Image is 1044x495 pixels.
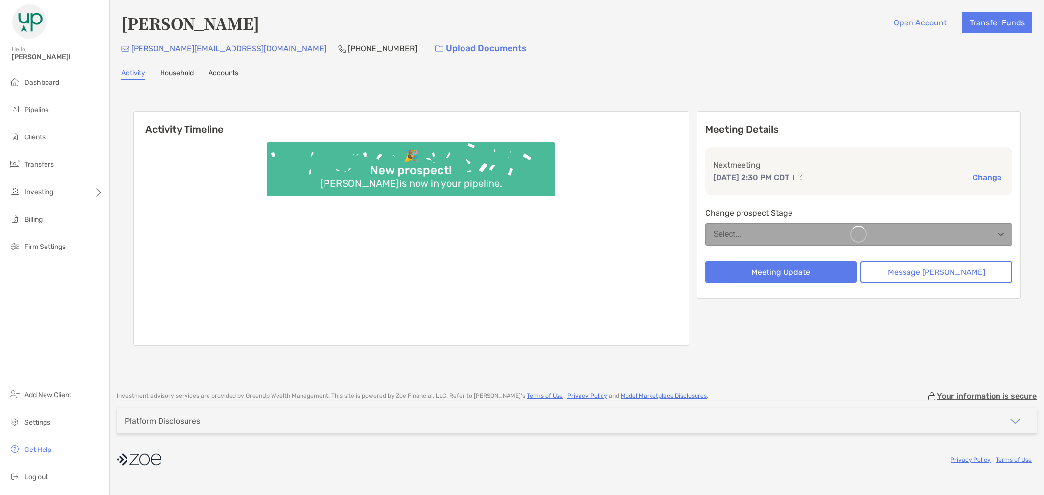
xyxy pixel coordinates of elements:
div: New prospect! [366,163,456,178]
img: pipeline icon [9,103,21,115]
span: Pipeline [24,106,49,114]
img: Confetti [267,142,555,188]
p: [PHONE_NUMBER] [348,43,417,55]
img: transfers icon [9,158,21,170]
span: Clients [24,133,46,141]
p: [DATE] 2:30 PM CDT [713,171,789,183]
a: Privacy Policy [567,392,607,399]
span: Add New Client [24,391,71,399]
div: Platform Disclosures [125,416,200,426]
p: [PERSON_NAME][EMAIL_ADDRESS][DOMAIN_NAME] [131,43,326,55]
p: Meeting Details [705,123,1013,135]
img: clients icon [9,131,21,142]
p: Your information is secure [937,391,1037,401]
p: Change prospect Stage [705,207,1013,219]
h6: Activity Timeline [134,112,689,135]
img: logout icon [9,471,21,482]
a: Household [160,69,194,80]
span: Settings [24,418,50,427]
a: Terms of Use [527,392,563,399]
span: Transfers [24,160,54,169]
button: Message [PERSON_NAME] [860,261,1012,283]
a: Upload Documents [429,38,533,59]
span: Firm Settings [24,243,66,251]
div: 🎉 [400,149,422,163]
img: settings icon [9,416,21,427]
img: company logo [117,449,161,471]
img: icon arrow [1009,415,1021,427]
span: Dashboard [24,78,59,87]
img: billing icon [9,213,21,225]
button: Open Account [886,12,954,33]
img: button icon [435,45,443,52]
button: Transfer Funds [962,12,1032,33]
p: Next meeting [713,159,1005,171]
img: Email Icon [121,46,129,52]
h4: [PERSON_NAME] [121,12,259,34]
img: Phone Icon [338,45,346,53]
div: [PERSON_NAME] is now in your pipeline. [316,178,506,189]
img: add_new_client icon [9,388,21,400]
img: dashboard icon [9,76,21,88]
img: firm-settings icon [9,240,21,252]
span: Billing [24,215,43,224]
img: Zoe Logo [12,4,47,39]
a: Privacy Policy [951,456,991,463]
img: get-help icon [9,443,21,455]
span: [PERSON_NAME]! [12,53,103,61]
span: Get Help [24,446,51,454]
a: Accounts [209,69,238,80]
p: Investment advisory services are provided by GreenUp Wealth Management . This site is powered by ... [117,392,708,400]
a: Terms of Use [996,456,1032,463]
img: investing icon [9,185,21,197]
a: Activity [121,69,145,80]
span: Investing [24,188,53,196]
button: Meeting Update [705,261,857,283]
a: Model Marketplace Disclosures [621,392,707,399]
img: communication type [793,174,802,181]
span: Log out [24,473,48,481]
button: Change [970,172,1004,182]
